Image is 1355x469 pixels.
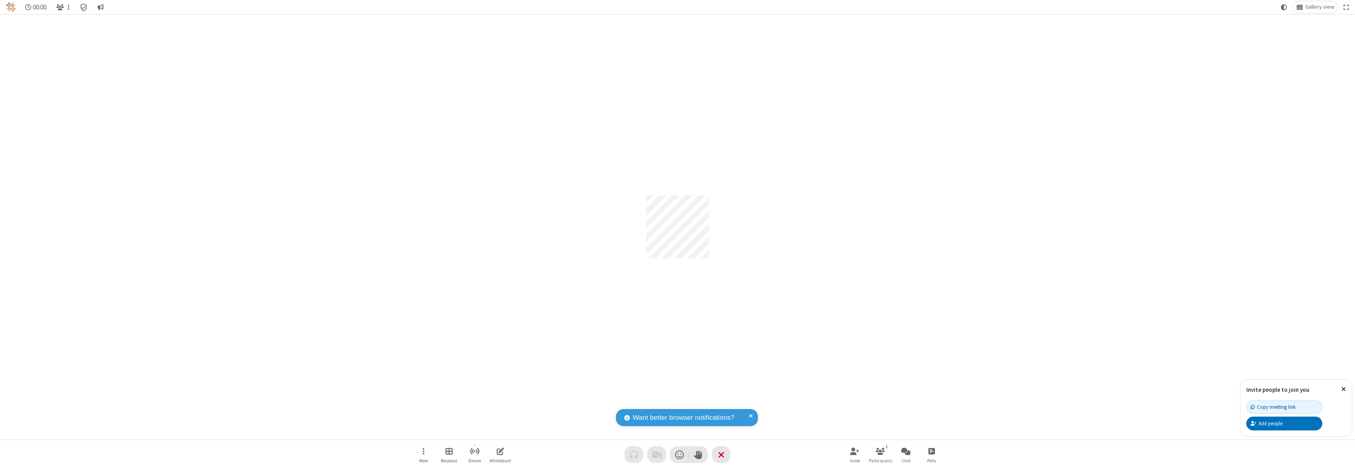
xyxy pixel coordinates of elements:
button: Fullscreen [1340,1,1352,13]
img: QA Selenium DO NOT DELETE OR CHANGE [6,2,16,12]
button: Audio problem - check your Internet connection or call by phone [624,446,643,463]
span: Polls [927,458,936,463]
span: Participants [869,458,892,463]
button: Start streaming [463,443,486,466]
button: Close popover [1335,380,1352,399]
div: Meeting details Encryption enabled [76,1,91,13]
button: Invite participants (⌘+Shift+I) [843,443,867,466]
div: Copy meeting link [1251,403,1296,411]
button: Open chat [894,443,918,466]
button: Raise hand [689,446,708,463]
button: Open poll [920,443,943,466]
button: Open menu [412,443,435,466]
button: Open shared whiteboard [488,443,512,466]
button: Using system theme [1278,1,1290,13]
button: Send a reaction [670,446,689,463]
button: Copy meeting link [1246,400,1322,414]
label: Invite people to join you [1246,386,1309,393]
span: Gallery view [1305,4,1334,10]
div: Timer [22,1,50,13]
button: Manage Breakout Rooms [437,443,461,466]
button: Add people [1246,417,1322,430]
span: More [419,458,428,463]
button: Change layout [1293,1,1337,13]
button: End or leave meeting [712,446,731,463]
button: Open participant list [53,1,73,13]
button: Open participant list [869,443,892,466]
span: 00:00 [33,4,46,11]
span: 1 [67,4,70,11]
span: Stream [468,458,481,463]
span: Whiteboard [490,458,511,463]
button: Conversation [94,1,107,13]
div: 1 [884,443,890,450]
span: Want better browser notifications? [633,413,734,423]
span: Invite [850,458,860,463]
button: Video [647,446,666,463]
span: Breakout [441,458,457,463]
span: Chat [902,458,911,463]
